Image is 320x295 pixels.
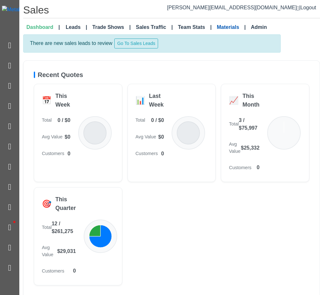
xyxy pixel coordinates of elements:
div: 📈 [229,95,239,106]
div: There are new sales leads to review [23,34,281,53]
a: Sales Traffic [133,21,175,34]
a: [PERSON_NAME][EMAIL_ADDRESS][DOMAIN_NAME] [167,5,299,10]
span: 3 / $75,997 [239,117,259,132]
span: 0 [257,164,259,171]
div: 🎯 [42,198,52,210]
a: Trade Shows [90,21,133,34]
div: 📅 [42,95,52,106]
a: Leads [63,21,90,34]
span: 0 [73,267,76,275]
div: | [167,4,316,12]
span: 12 / $261,275 [52,220,76,235]
span: 0 [68,150,71,158]
path: null: 3 quotes [89,225,100,236]
div: This Week [55,92,71,109]
h1: Sales [23,4,320,18]
span: Customers [42,268,64,275]
span: 0 / $0 [58,117,71,124]
span: Customers [136,150,158,157]
span: Avg Value [42,134,62,141]
span: • [6,212,23,232]
span: 0 [161,150,164,158]
span: Logout [300,5,316,10]
div: This Quarter [55,195,76,212]
span: $29,031 [57,247,76,255]
span: Total [229,121,239,128]
span: $0 [65,133,71,141]
span: Total [136,117,145,124]
path: Shop: 9 quotes [89,225,112,247]
span: 0 / $0 [151,117,164,124]
span: Avg Value [136,134,156,141]
div: This Month [242,92,259,109]
span: Total [42,224,52,231]
span: Avg Value [229,141,241,155]
span: Avg Value [42,244,57,258]
a: Dashboard [24,21,62,34]
a: Go To Sales Leads [112,40,158,46]
button: Go To Sales Leads [114,39,158,48]
span: $25,332 [241,144,259,152]
a: Admin [248,21,269,34]
span: Total [42,117,52,124]
span: Customers [229,164,251,171]
h5: Recent Quotes [34,71,309,79]
img: Metals Direct Inc Logo [2,6,58,13]
div: 📊 [136,95,145,106]
span: $0 [158,133,164,141]
circle: No quotes this week [84,122,106,144]
span: Customers [42,150,64,157]
a: Team Stats [175,21,214,34]
a: Materials [214,21,248,34]
div: Last Week [149,92,164,109]
circle: No quotes last week [177,122,200,144]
